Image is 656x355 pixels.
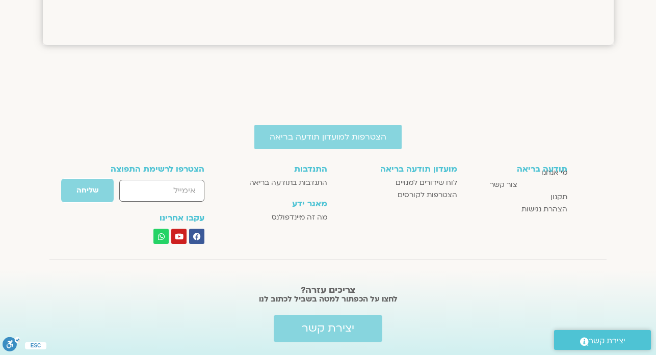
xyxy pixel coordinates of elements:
[63,285,593,295] h2: צריכים עזרה?
[517,165,567,166] a: תודעה בריאה
[337,165,457,174] h3: מועדון תודעה בריאה
[517,165,567,174] h3: תודעה בריאה
[254,125,402,149] a: הצטרפות למועדון תודעה בריאה
[272,211,327,224] span: מה זה מיינדפולנס
[232,177,327,189] a: התנדבות בתודעה בריאה
[467,167,567,179] a: מי אנחנו
[76,186,98,195] span: שליחה
[89,165,205,174] h3: הצטרפו לרשימת התפוצה
[550,191,567,203] span: תקנון
[396,177,457,189] span: לוח שידורים למנויים
[270,132,386,142] span: הצטרפות למועדון תודעה בריאה
[554,330,651,350] a: יצירת קשר
[61,178,114,203] button: שליחה
[89,213,205,223] h3: עקבו אחרינו
[254,131,402,143] a: הצטרפות למועדון תודעה בריאה
[337,177,457,189] a: לוח שידורים למנויים
[490,179,517,191] span: צור קשר
[589,334,625,348] span: יצירת קשר
[467,191,567,203] a: תקנון
[521,203,567,215] span: הצהרת נגישות
[232,165,327,174] h3: התנדבות
[89,178,205,208] form: טופס חדש
[63,294,593,304] h2: לחצו על הכפתור למטה בשביל לכתוב לנו
[249,177,327,189] span: התנדבות בתודעה בריאה
[467,203,567,215] a: הצהרת נגישות
[398,189,457,201] span: הצטרפות לקורסים
[467,179,517,191] a: צור קשר
[302,322,354,335] span: יצירת קשר
[119,180,204,202] input: אימייל
[232,199,327,208] h3: מאגר ידע
[274,315,382,342] a: יצירת קשר
[541,167,567,179] span: מי אנחנו
[232,211,327,224] a: מה זה מיינדפולנס
[337,189,457,201] a: הצטרפות לקורסים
